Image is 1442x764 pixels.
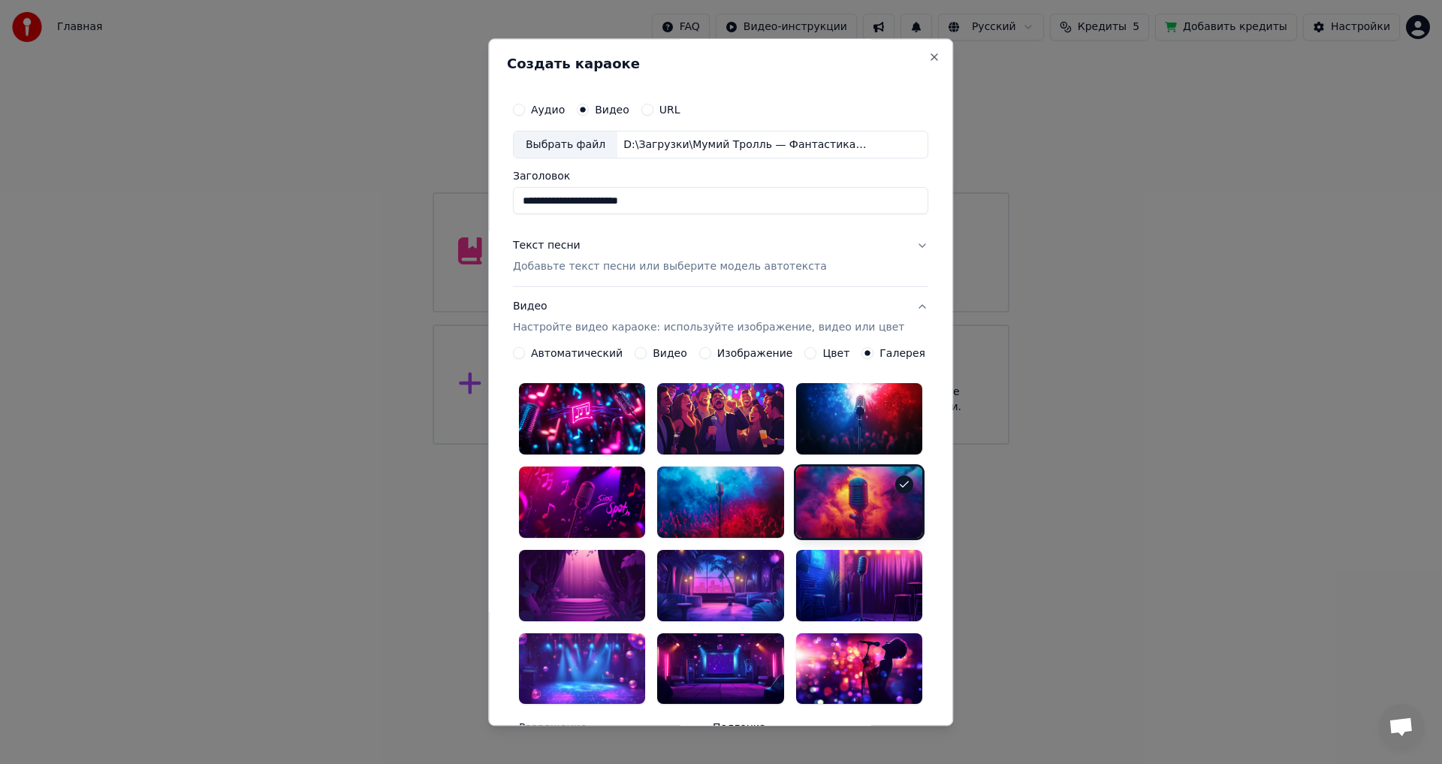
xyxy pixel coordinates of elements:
[514,131,617,159] div: Выбрать файл
[513,239,581,254] div: Текст песни
[519,723,707,733] label: Разрешение
[513,260,827,275] p: Добавьте текст песни или выберите модель автотекста
[713,723,863,733] label: Подгонка
[659,104,680,115] label: URL
[513,321,904,336] p: Настройте видео караоке: используйте изображение, видео или цвет
[513,288,928,348] button: ВидеоНастройте видео караоке: используйте изображение, видео или цвет
[617,137,873,152] div: D:\Загрузки\Мумий Тролль — Фантастика(1).mp4
[880,349,926,359] label: Галерея
[507,57,934,71] h2: Создать караоке
[531,349,623,359] label: Автоматический
[717,349,793,359] label: Изображение
[513,227,928,287] button: Текст песниДобавьте текст песни или выберите модель автотекста
[823,349,850,359] label: Цвет
[531,104,565,115] label: Аудио
[595,104,629,115] label: Видео
[653,349,687,359] label: Видео
[513,300,904,336] div: Видео
[513,171,928,182] label: Заголовок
